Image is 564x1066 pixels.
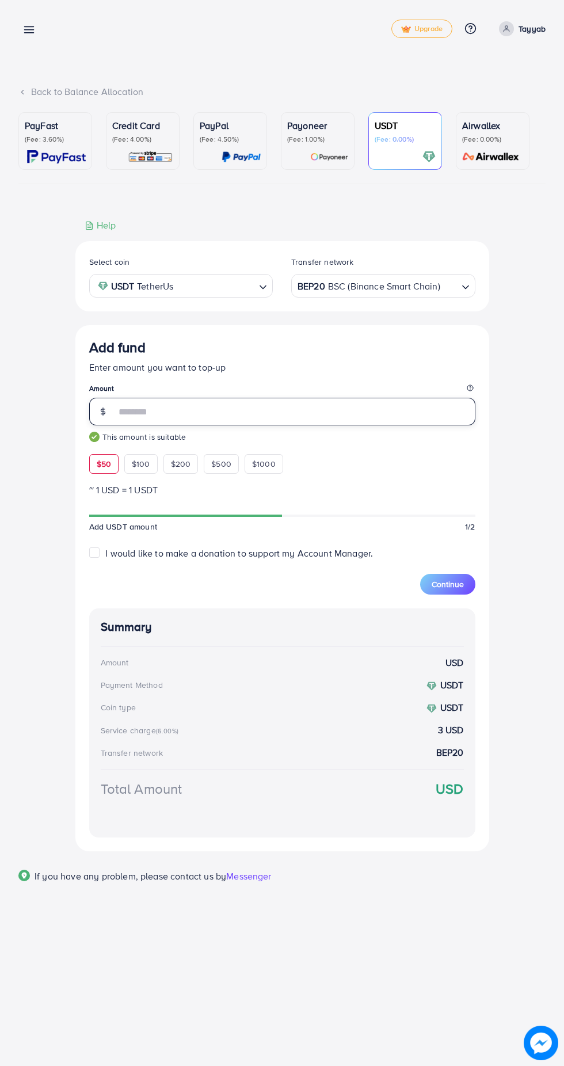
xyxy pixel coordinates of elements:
p: (Fee: 4.00%) [112,135,173,144]
span: If you have any problem, please contact us by [35,870,226,882]
img: guide [89,432,100,442]
img: card [422,150,436,163]
small: (6.00%) [156,726,178,736]
p: (Fee: 3.60%) [25,135,86,144]
h3: Add fund [89,339,146,356]
label: Select coin [89,256,130,268]
div: Search for option [291,274,475,298]
span: I would like to make a donation to support my Account Manager. [105,547,373,559]
span: $50 [97,458,111,470]
img: tick [401,25,411,33]
p: ~ 1 USD = 1 USDT [89,483,475,497]
img: coin [98,281,108,291]
img: card [459,150,523,163]
strong: BEP20 [436,746,464,759]
span: 1/2 [465,521,475,532]
span: Upgrade [401,25,443,33]
a: tickUpgrade [391,20,452,38]
span: $100 [132,458,150,470]
strong: USD [445,656,463,669]
strong: USDT [440,679,464,691]
strong: BEP20 [298,278,325,295]
img: Popup guide [18,870,30,881]
p: (Fee: 0.00%) [462,135,523,144]
strong: USD [436,779,463,799]
img: card [128,150,173,163]
span: $1000 [252,458,276,470]
div: Back to Balance Allocation [18,85,546,98]
div: Transfer network [101,747,163,759]
p: Payoneer [287,119,348,132]
p: Credit Card [112,119,173,132]
strong: 3 USD [438,724,464,737]
div: Amount [101,657,129,668]
label: Transfer network [291,256,354,268]
img: card [222,150,261,163]
img: coin [426,703,437,714]
div: Help [85,219,116,232]
p: Enter amount you want to top-up [89,360,475,374]
div: Search for option [89,274,273,298]
img: card [27,150,86,163]
span: BSC (Binance Smart Chain) [328,278,440,295]
span: Messenger [226,870,271,882]
img: card [310,150,348,163]
p: USDT [375,119,436,132]
input: Search for option [441,277,457,295]
p: (Fee: 1.00%) [287,135,348,144]
strong: USDT [111,278,135,295]
p: Airwallex [462,119,523,132]
p: PayFast [25,119,86,132]
button: Continue [420,574,475,595]
p: (Fee: 4.50%) [200,135,261,144]
p: PayPal [200,119,261,132]
span: Add USDT amount [89,521,157,532]
div: Service charge [101,725,182,736]
span: Continue [432,578,464,590]
div: Total Amount [101,779,182,799]
span: $500 [211,458,231,470]
legend: Amount [89,383,475,398]
img: image [527,1029,555,1057]
p: Tayyab [519,22,546,36]
strong: USDT [440,701,464,714]
img: coin [426,681,437,691]
small: This amount is suitable [89,431,475,443]
a: Tayyab [494,21,546,36]
div: Coin type [101,702,136,713]
input: Search for option [177,277,254,295]
span: TetherUs [137,278,173,295]
h4: Summary [101,620,464,634]
span: $200 [171,458,191,470]
p: (Fee: 0.00%) [375,135,436,144]
div: Payment Method [101,679,163,691]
